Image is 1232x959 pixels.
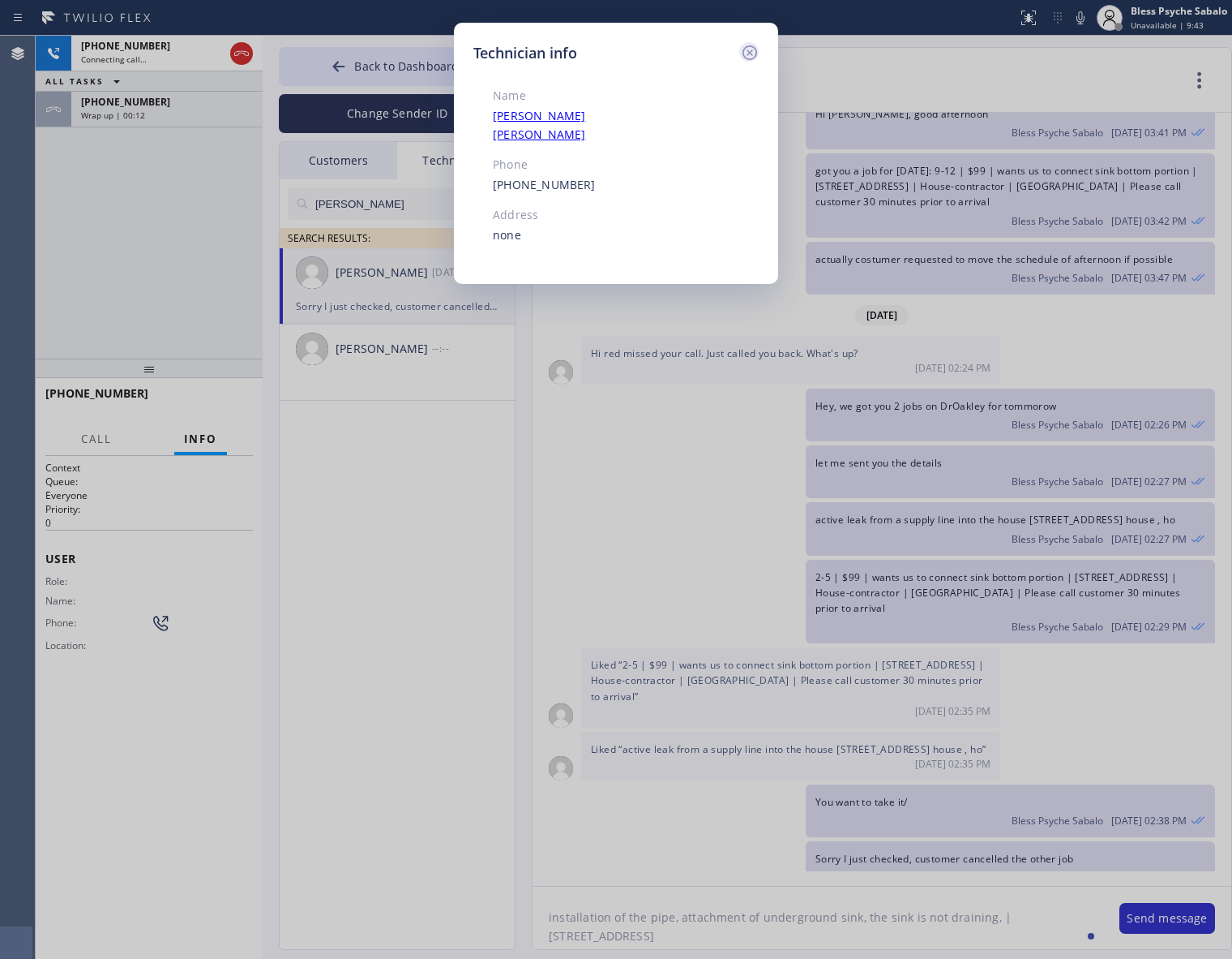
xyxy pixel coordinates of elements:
[493,177,596,192] a: [PHONE_NUMBER]
[493,108,585,142] a: [PERSON_NAME] [PERSON_NAME]
[493,206,678,225] div: Address
[493,226,678,245] div: none
[473,42,577,64] h5: Technician info
[493,156,678,174] div: Phone
[493,87,678,105] div: Name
